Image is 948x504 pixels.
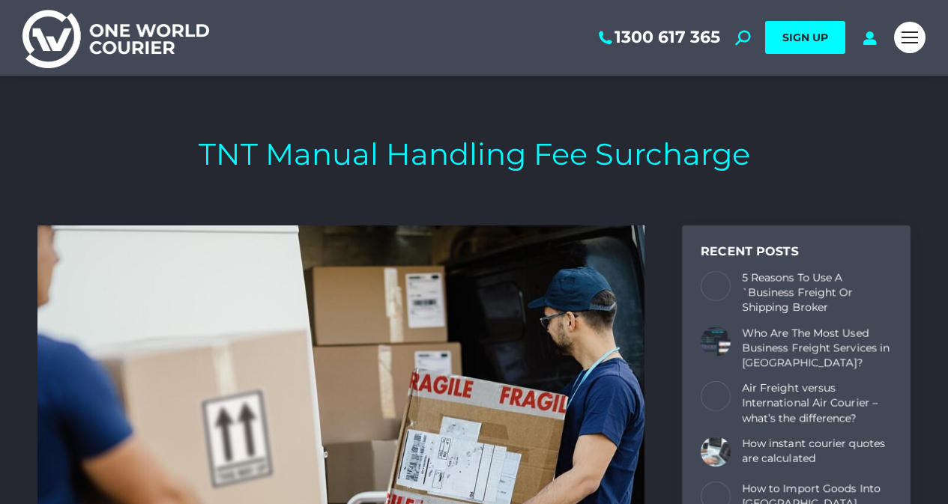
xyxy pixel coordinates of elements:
a: How instant courier quotes are calculated [742,437,892,466]
a: Mobile menu icon [894,22,926,53]
a: Post image [701,381,731,411]
a: SIGN UP [765,21,845,54]
h1: TNT Manual Handling Fee Surcharge [199,136,750,173]
a: 1300 617 365 [596,28,720,47]
a: Air Freight versus International Air Courier – what’s the difference? [742,381,892,425]
a: Post image [701,437,731,467]
span: SIGN UP [782,31,828,44]
img: One World Courier [22,7,209,68]
a: 5 Reasons To Use A `Business Freight Or Shipping Broker [742,271,892,315]
a: Post image [701,271,731,301]
a: Post image [701,326,731,356]
div: Recent Posts [701,244,892,260]
a: Who Are The Most Used Business Freight Services in [GEOGRAPHIC_DATA]? [742,326,892,370]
